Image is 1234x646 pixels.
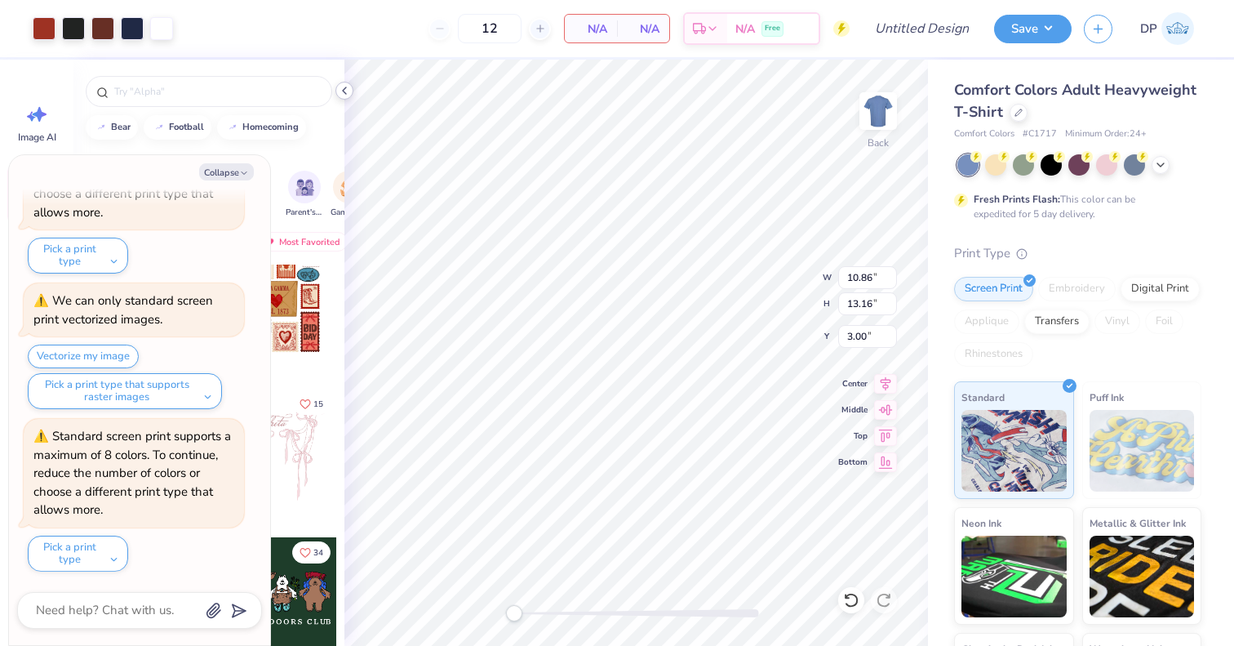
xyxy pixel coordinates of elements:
[974,192,1174,221] div: This color can be expedited for 5 day delivery.
[954,80,1196,122] span: Comfort Colors Adult Heavyweight T-Shirt
[95,123,108,132] img: trend_line.gif
[113,83,322,100] input: Try "Alpha"
[838,430,868,443] span: Top
[204,151,253,166] div: Print Types
[994,15,1072,43] button: Save
[123,151,153,166] div: Events
[1145,310,1183,334] div: Foil
[862,12,982,45] input: Untitled Design
[165,151,192,166] div: Styles
[33,428,231,518] div: Standard screen print supports a maximum of 8 colors. To continue, reduce the number of colors or...
[199,163,254,180] button: Collapse
[292,393,331,415] button: Like
[1090,515,1186,532] span: Metallic & Glitter Ink
[144,115,211,140] button: football
[313,549,323,557] span: 34
[954,244,1201,263] div: Print Type
[28,238,128,274] button: Pick a print type
[954,342,1033,367] div: Rhinestones
[838,456,868,469] span: Bottom
[1024,310,1090,334] div: Transfers
[1094,310,1140,334] div: Vinyl
[974,193,1060,206] strong: Fresh Prints Flash:
[961,389,1005,406] span: Standard
[217,115,306,140] button: homecoming
[28,536,128,572] button: Pick a print type
[331,207,368,219] span: Game Day
[1090,410,1195,492] img: Puff Ink
[506,605,522,621] div: Accessibility label
[169,123,204,131] div: football
[1140,20,1157,38] span: DP
[838,377,868,390] span: Center
[1065,127,1147,141] span: Minimum Order: 24 +
[1121,277,1200,301] div: Digital Print
[111,123,131,131] div: bear
[1133,12,1201,45] a: DP
[575,20,607,38] span: N/A
[954,127,1014,141] span: Comfort Colors
[295,178,314,197] img: Parent's Weekend Image
[28,345,139,368] button: Vectorize my image
[153,123,166,132] img: trend_line.gif
[340,178,359,197] img: Game Day Image
[1023,127,1057,141] span: # C1717
[90,151,111,166] div: Orgs
[862,95,894,127] img: Back
[33,292,213,327] div: We can only standard screen print vectorized images.
[765,23,780,34] span: Free
[954,277,1033,301] div: Screen Print
[961,410,1067,492] img: Standard
[28,373,222,409] button: Pick a print type that supports raster images
[627,20,659,38] span: N/A
[961,536,1067,617] img: Neon Ink
[1161,12,1194,45] img: Diya Patel
[331,171,368,219] div: filter for Game Day
[735,20,755,38] span: N/A
[838,403,868,417] span: Middle
[1090,536,1195,617] img: Metallic & Glitter Ink
[33,131,231,221] div: Standard screen print supports a maximum of 8 colors. To continue, reduce the number of colors or...
[255,232,348,252] div: Most Favorited
[458,14,522,43] input: – –
[954,310,1019,334] div: Applique
[313,400,323,408] span: 15
[292,541,331,564] button: Like
[286,207,323,219] span: Parent's Weekend
[242,123,299,131] div: homecoming
[226,123,239,132] img: trend_line.gif
[1038,277,1116,301] div: Embroidery
[286,171,323,219] div: filter for Parent's Weekend
[18,131,56,144] span: Image AI
[331,171,368,219] button: filter button
[1090,389,1124,406] span: Puff Ink
[86,115,138,140] button: bear
[961,515,1001,532] span: Neon Ink
[286,171,323,219] button: filter button
[868,136,889,150] div: Back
